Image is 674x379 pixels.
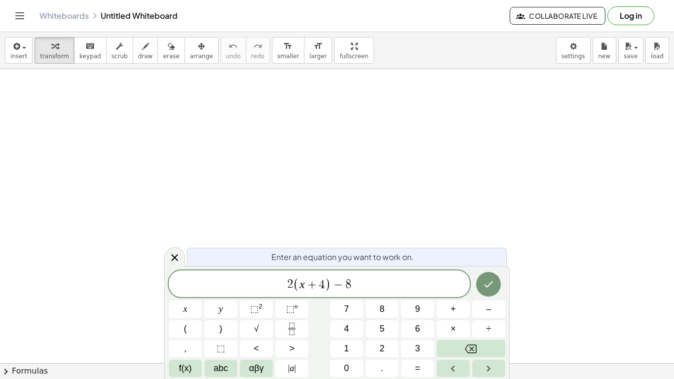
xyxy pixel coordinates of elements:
button: transform [35,37,75,64]
span: 5 [379,322,384,336]
span: insert [10,53,27,60]
button: Minus [472,301,505,318]
span: 8 [379,303,384,316]
span: + [450,303,456,316]
i: undo [228,40,238,52]
button: scrub [106,37,133,64]
span: ) [220,322,223,336]
button: Functions [169,360,202,377]
span: larger [309,53,327,60]
button: 4 [330,320,363,338]
span: erase [163,53,179,60]
sup: n [295,303,298,310]
i: format_size [313,40,323,52]
span: + [305,279,319,291]
span: a [288,362,296,375]
button: Backspace [437,340,505,357]
button: 8 [366,301,399,318]
span: 3 [415,342,420,355]
button: format_sizesmaller [272,37,304,64]
span: Collaborate Live [518,11,597,20]
button: draw [133,37,158,64]
span: draw [138,53,153,60]
button: 5 [366,320,399,338]
button: Times [437,320,470,338]
button: x [169,301,202,318]
button: arrange [185,37,219,64]
span: y [219,303,223,316]
button: Superscript [275,301,308,318]
span: transform [40,53,69,60]
span: | [294,363,296,373]
button: new [593,37,616,64]
button: Less than [240,340,273,357]
button: insert [5,37,33,64]
button: settings [556,37,591,64]
button: , [169,340,202,357]
button: Collaborate Live [510,7,605,25]
span: − [331,279,345,291]
span: new [598,53,610,60]
button: ) [204,320,237,338]
button: 0 [330,360,363,377]
span: . [381,362,383,375]
i: format_size [283,40,293,52]
button: 7 [330,301,363,318]
button: Absolute value [275,360,308,377]
button: Done [476,272,501,297]
span: scrub [112,53,128,60]
a: Whiteboards [39,11,89,21]
span: settings [562,53,585,60]
button: Squared [240,301,273,318]
span: ⬚ [250,304,259,314]
span: 6 [415,322,420,336]
span: 1 [344,342,349,355]
button: Greater than [275,340,308,357]
span: fullscreen [339,53,368,60]
span: 8 [345,279,351,291]
button: Greek alphabet [240,360,273,377]
span: f(x) [179,362,192,375]
span: ÷ [487,322,491,336]
button: Fraction [275,320,308,338]
button: keyboardkeypad [74,37,107,64]
span: save [624,53,637,60]
button: 2 [366,340,399,357]
button: ( [169,320,202,338]
span: ( [293,277,300,292]
button: Right arrow [472,360,505,377]
span: abc [214,362,228,375]
button: Equals [401,360,434,377]
button: . [366,360,399,377]
span: keypad [79,53,101,60]
button: 9 [401,301,434,318]
button: y [204,301,237,318]
button: save [618,37,643,64]
button: 1 [330,340,363,357]
button: load [645,37,669,64]
span: 2 [287,279,293,291]
span: redo [251,53,264,60]
button: Log in [607,6,654,25]
var: x [300,278,305,291]
button: fullscreen [334,37,374,64]
span: ⬚ [286,304,295,314]
span: | [288,363,290,373]
button: redoredo [246,37,270,64]
span: 9 [415,303,420,316]
button: Toggle navigation [12,8,28,24]
span: ( [184,322,187,336]
span: 2 [379,342,384,355]
span: undo [226,53,241,60]
span: – [486,303,491,316]
button: format_sizelarger [304,37,332,64]
span: × [450,322,456,336]
button: Left arrow [437,360,470,377]
button: Plus [437,301,470,318]
span: √ [254,322,259,336]
button: Square root [240,320,273,338]
span: x [184,303,187,316]
span: arrange [190,53,213,60]
span: αβγ [249,362,264,375]
button: 3 [401,340,434,357]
